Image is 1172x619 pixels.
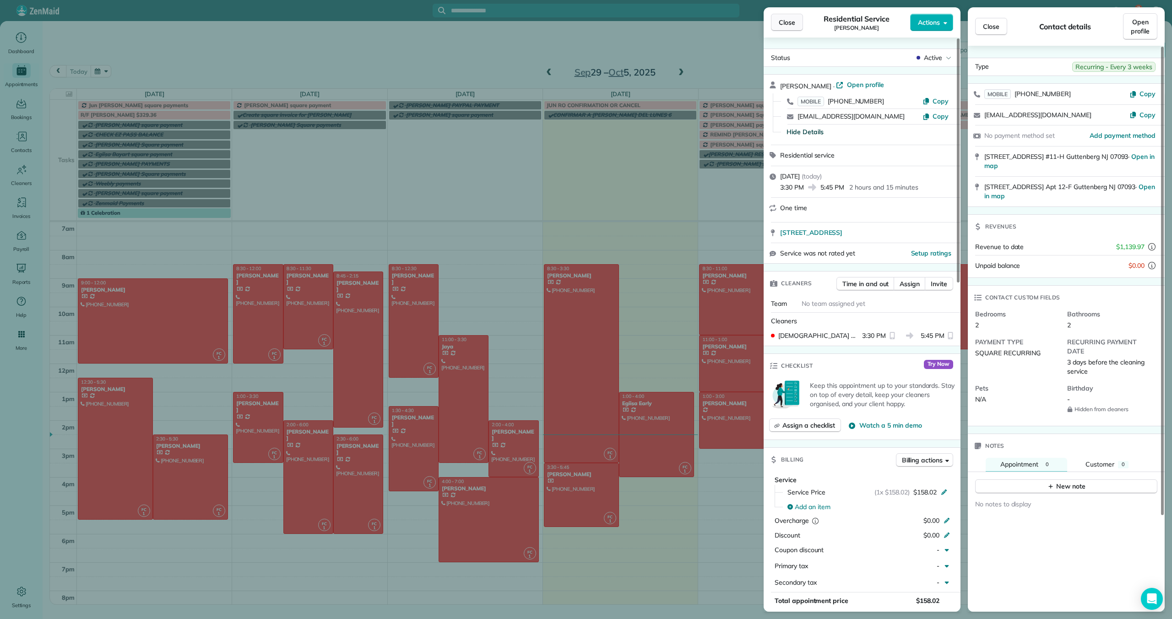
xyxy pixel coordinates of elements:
button: Copy [922,112,949,121]
button: Assign [894,277,926,291]
span: Copy [1139,90,1156,98]
span: MOBILE [798,97,824,106]
span: Revenues [985,222,1016,231]
span: Residential Service [824,13,889,24]
span: Service Price [787,488,825,497]
span: (1x $158.02) [874,488,910,497]
span: [PERSON_NAME] [834,24,879,32]
span: Appointment [1000,460,1038,468]
span: N/A [975,395,986,403]
span: · [831,82,836,90]
span: [STREET_ADDRESS] #11-H Guttenberg NJ 07093 · [984,152,1155,170]
span: Actions [918,18,940,27]
span: Hidden from cleaners [1067,406,1152,413]
span: Open profile [847,80,884,89]
span: 5:45 PM [921,331,944,340]
p: 2 hours and 15 minutes [849,183,918,192]
a: MOBILE[PHONE_NUMBER] [984,89,1071,98]
span: Invite [931,279,947,288]
a: Open profile [1123,13,1157,40]
span: Cleaners [771,317,797,325]
span: Revenue to date [975,243,1024,251]
span: Service [775,476,797,484]
span: Notes [985,441,1004,451]
span: 3:30 PM [862,331,886,340]
span: No team assigned yet [802,299,865,308]
button: Copy [1129,89,1156,98]
span: [STREET_ADDRESS] Apt 12-F Guttenberg NJ 07093 · [984,183,1155,201]
span: Status [771,54,790,62]
span: Total appointment price [775,597,848,605]
span: Coupon discount [775,546,824,554]
span: Contact custom fields [985,293,1060,302]
span: Team [771,299,787,308]
span: Active [924,53,942,62]
span: 0 [1122,461,1125,467]
a: Open profile [836,80,884,89]
button: Service Price(1x $158.02)$158.02 [782,485,953,500]
span: Open profile [1131,17,1150,36]
a: [EMAIL_ADDRESS][DOMAIN_NAME] [798,112,905,120]
button: Close [975,18,1007,35]
span: $158.02 [916,597,939,605]
a: [STREET_ADDRESS] [780,228,955,237]
span: Checklist [781,361,813,370]
span: Add an item [795,502,830,511]
span: Discount [775,531,800,539]
span: Residential service [780,151,835,159]
button: Copy [1129,110,1156,119]
span: ( today ) [802,172,822,180]
span: Billing actions [902,456,943,465]
a: [EMAIL_ADDRESS][DOMAIN_NAME] [984,111,1091,119]
span: - [937,578,939,586]
span: Primary tax [775,562,808,570]
span: Assign a checklist [782,421,835,430]
span: Copy [933,112,949,120]
button: Setup ratings [911,249,952,258]
span: 0 [1046,461,1049,467]
span: $0.00 [923,531,939,539]
span: [STREET_ADDRESS] [780,228,842,237]
span: [PHONE_NUMBER] [828,97,884,105]
span: Cleaners [781,279,812,288]
span: Copy [933,97,949,105]
button: Time in and out [836,277,895,291]
button: Assign a checklist [769,418,841,432]
span: Secondary tax [775,578,817,586]
span: PAYMENT TYPE [975,337,1060,347]
span: Try Now [924,360,953,369]
span: Bathrooms [1067,309,1152,319]
span: [DEMOGRAPHIC_DATA] B CLEANER [778,331,858,340]
span: [PERSON_NAME] [780,82,831,90]
span: Recurring - Every 3 weeks [1072,62,1156,72]
span: 5:45 PM [820,183,844,192]
span: Billing [781,455,804,464]
span: 3:30 PM [780,183,804,192]
span: Birthday [1067,384,1152,393]
span: - [937,546,939,554]
button: Copy [922,97,949,106]
span: Close [983,22,999,31]
span: [DATE] [780,172,800,180]
span: Assign [900,279,920,288]
div: Overcharge [775,516,854,525]
span: Type [975,62,989,72]
button: Hide Details [787,127,824,136]
span: SQUARE RECURRING [975,349,1041,357]
span: Watch a 5 min demo [859,421,922,430]
span: 3 days before the cleaning service [1067,358,1146,376]
span: $158.02 [913,488,937,497]
button: Invite [925,277,953,291]
span: No notes to display [975,500,1031,508]
span: Bedrooms [975,309,1060,319]
p: Keep this appointment up to your standards. Stay on top of every detail, keep your cleaners organ... [810,381,955,408]
button: Watch a 5 min demo [848,421,922,430]
span: [PHONE_NUMBER] [1015,90,1071,98]
a: Add payment method [1090,131,1156,140]
span: - [937,562,939,570]
span: Close [779,18,795,27]
button: New note [975,479,1157,494]
span: $0.00 [923,516,939,525]
span: Service was not rated yet [780,249,855,258]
